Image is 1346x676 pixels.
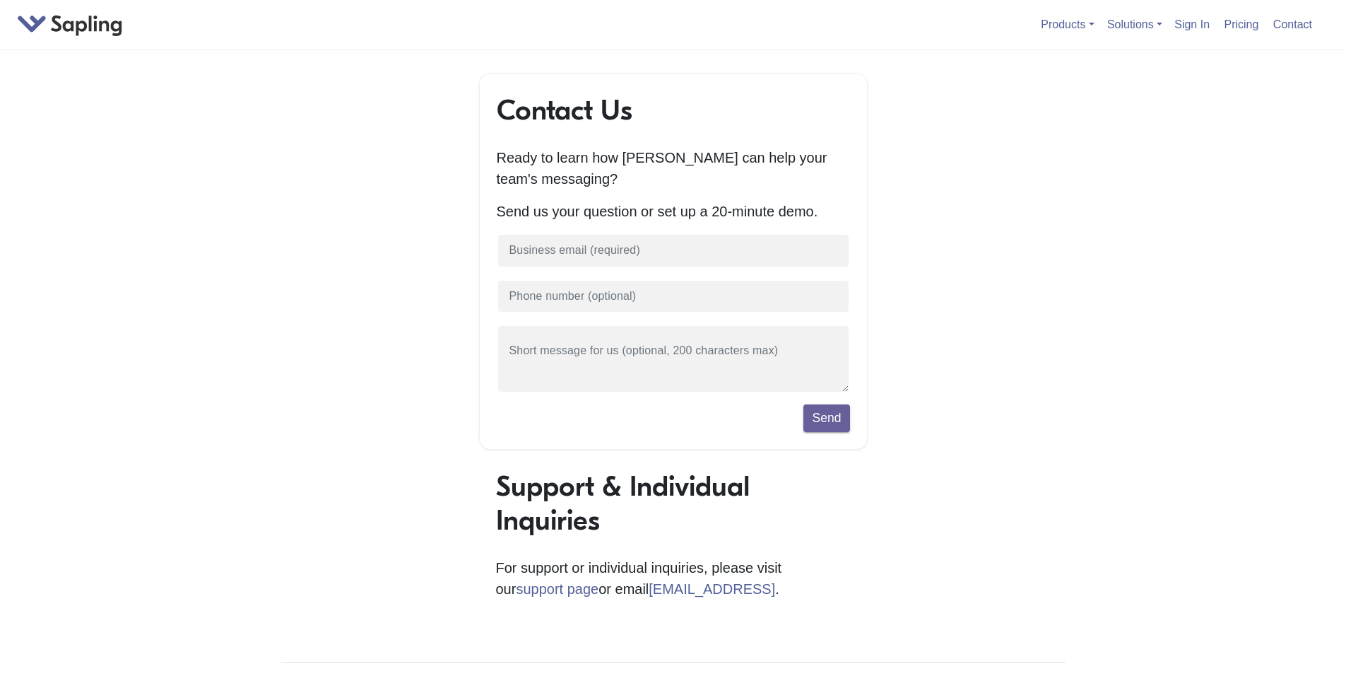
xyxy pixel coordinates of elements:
a: support page [516,581,598,597]
a: Solutions [1107,18,1162,30]
a: Products [1041,18,1094,30]
p: Send us your question or set up a 20-minute demo. [497,201,850,222]
input: Phone number (optional) [497,279,850,314]
h1: Support & Individual Inquiries [496,470,851,537]
a: Contact [1268,13,1318,36]
input: Business email (required) [497,233,850,268]
p: Ready to learn how [PERSON_NAME] can help your team's messaging? [497,147,850,190]
h1: Contact Us [497,93,850,127]
a: Sign In [1169,13,1215,36]
button: Send [803,404,849,431]
p: For support or individual inquiries, please visit our or email . [496,557,851,600]
a: [EMAIL_ADDRESS] [649,581,775,597]
a: Pricing [1219,13,1265,36]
